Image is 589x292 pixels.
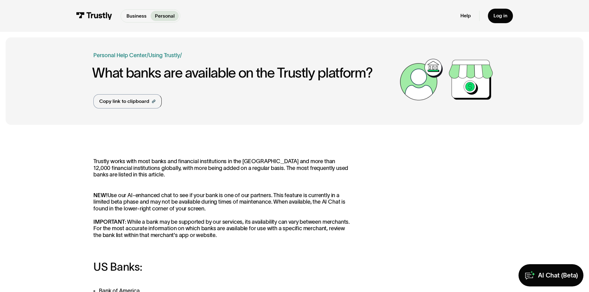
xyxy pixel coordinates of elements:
[180,51,182,60] div: /
[155,12,175,20] p: Personal
[493,13,507,19] div: Log in
[92,65,396,80] h1: What banks are available on the Trustly platform?
[147,51,148,60] div: /
[93,192,352,239] p: Use our AI-enhanced chat to see if your bank is one of our partners. This feature is currently in...
[93,51,147,60] a: Personal Help Center
[93,192,107,198] strong: NEW!
[460,13,471,19] a: Help
[538,271,578,279] div: AI Chat (Beta)
[122,11,151,21] a: Business
[148,52,180,58] a: Using Trustly
[76,12,112,20] img: Trustly Logo
[488,9,513,23] a: Log in
[151,11,179,21] a: Personal
[126,12,147,20] p: Business
[519,264,583,286] a: AI Chat (Beta)
[93,261,352,273] h3: US Banks:
[99,98,149,105] div: Copy link to clipboard
[93,219,125,225] strong: IMPORTANT
[93,158,352,178] p: Trustly works with most banks and financial institutions in the [GEOGRAPHIC_DATA] and more than 1...
[93,94,162,108] a: Copy link to clipboard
